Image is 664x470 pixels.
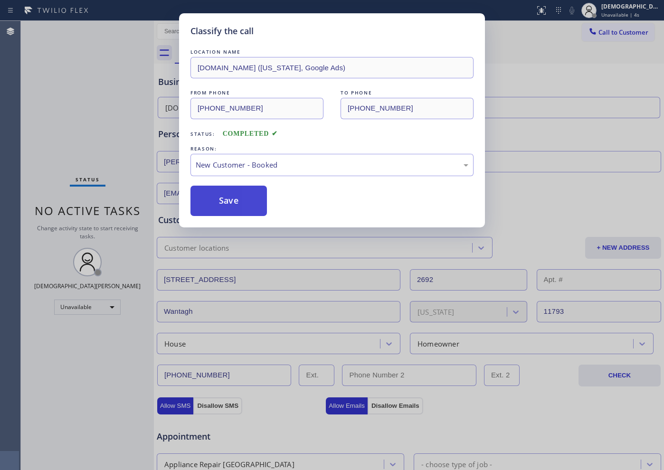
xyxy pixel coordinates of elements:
span: COMPLETED [223,130,278,137]
input: From phone [190,98,323,119]
div: New Customer - Booked [196,160,468,170]
input: To phone [341,98,474,119]
h5: Classify the call [190,25,254,38]
div: TO PHONE [341,88,474,98]
span: Status: [190,131,215,137]
div: REASON: [190,144,474,154]
button: Save [190,186,267,216]
div: FROM PHONE [190,88,323,98]
div: LOCATION NAME [190,47,474,57]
